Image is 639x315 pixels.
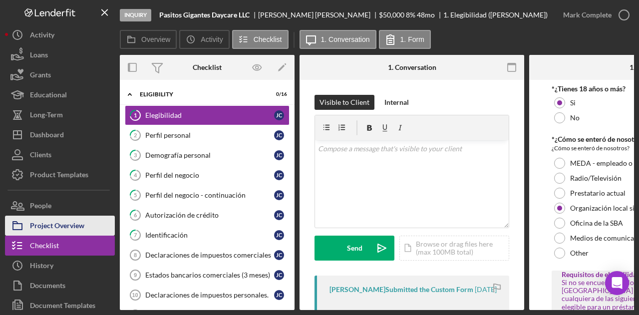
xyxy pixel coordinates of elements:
div: Mark Complete [563,5,612,25]
button: People [5,196,115,216]
a: 1ElegibilidadJC [125,105,290,125]
button: Overview [120,30,177,49]
div: People [30,196,51,218]
button: Documents [5,276,115,296]
div: Dashboard [30,125,64,147]
label: Si [570,99,576,107]
tspan: 7 [134,232,137,238]
div: [PERSON_NAME] Submitted the Custom Form [329,286,473,294]
div: [PERSON_NAME] [PERSON_NAME] [258,11,379,19]
div: 8 % [406,11,415,19]
div: J C [274,190,284,200]
button: Checklist [232,30,289,49]
button: Internal [379,95,414,110]
a: 8Declaraciones de impuestos comercialesJC [125,245,290,265]
tspan: 4 [134,172,137,178]
div: Perfil personal [145,131,274,139]
div: Checklist [193,63,222,71]
label: 1. Form [400,35,424,43]
div: Send [347,236,362,261]
button: Activity [179,30,229,49]
div: Product Templates [30,165,88,187]
div: J C [274,290,284,300]
div: Loans [30,45,48,67]
div: Identificación [145,231,274,239]
div: 1. Conversation [388,63,436,71]
button: Checklist [5,236,115,256]
button: Visible to Client [315,95,374,110]
label: Checklist [254,35,282,43]
div: Declaraciones de impuestos comerciales [145,251,274,259]
div: J C [274,270,284,280]
a: 2Perfil personalJC [125,125,290,145]
div: J C [274,250,284,260]
a: 7IdentificaciónJC [125,225,290,245]
label: No [570,114,580,122]
tspan: 1 [134,112,137,118]
button: 1. Conversation [300,30,376,49]
a: 9Estados bancarios comerciales (3 meses)JC [125,265,290,285]
a: Product Templates [5,165,115,185]
button: Send [315,236,394,261]
a: 5Perfil del negocio - continuaciónJC [125,185,290,205]
div: Open Intercom Messenger [605,271,629,295]
div: Visible to Client [319,95,369,110]
button: Educational [5,85,115,105]
div: Grants [30,65,51,87]
button: Project Overview [5,216,115,236]
div: 48 mo [417,11,435,19]
label: Other [570,249,589,257]
div: J C [274,230,284,240]
a: Clients [5,145,115,165]
label: Overview [141,35,170,43]
div: 1. Elegibilidad ([PERSON_NAME]) [443,11,548,19]
b: Pasitos Gigantes Daycare LLC [159,11,250,19]
a: 10Declaraciones de impuestos personales.JC [125,285,290,305]
time: 2025-09-14 21:23 [475,286,497,294]
div: J C [274,210,284,220]
div: Demografía personal [145,151,274,159]
div: ELIGIBILITY [140,91,262,97]
div: Checklist [30,236,59,258]
div: Internal [384,95,409,110]
tspan: 5 [134,192,137,198]
div: J C [274,130,284,140]
div: Inquiry [120,9,151,21]
label: Oficina de la SBA [570,219,623,227]
div: Declaraciones de impuestos personales. [145,291,274,299]
button: History [5,256,115,276]
button: Dashboard [5,125,115,145]
span: $50,000 [379,10,404,19]
div: J C [274,170,284,180]
tspan: 2 [134,132,137,138]
label: 1. Conversation [321,35,370,43]
div: History [30,256,53,278]
a: Long-Term [5,105,115,125]
a: 6Autorización de créditoJC [125,205,290,225]
a: Loans [5,45,115,65]
button: Activity [5,25,115,45]
div: Clients [30,145,51,167]
div: Autorización de crédito [145,211,274,219]
div: 0 / 16 [269,91,287,97]
div: Estados bancarios comerciales (3 meses) [145,271,274,279]
div: Perfil del negocio - continuación [145,191,274,199]
div: Educational [30,85,67,107]
button: 1. Form [379,30,431,49]
button: Grants [5,65,115,85]
label: Radio/Televisión [570,174,622,182]
div: Long-Term [30,105,63,127]
tspan: 10 [132,292,138,298]
label: Activity [201,35,223,43]
a: 3Demografía personalJC [125,145,290,165]
tspan: 3 [134,152,137,158]
div: Project Overview [30,216,84,238]
tspan: 8 [134,252,137,258]
a: 4Perfil del negocioJC [125,165,290,185]
div: Perfil del negocio [145,171,274,179]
